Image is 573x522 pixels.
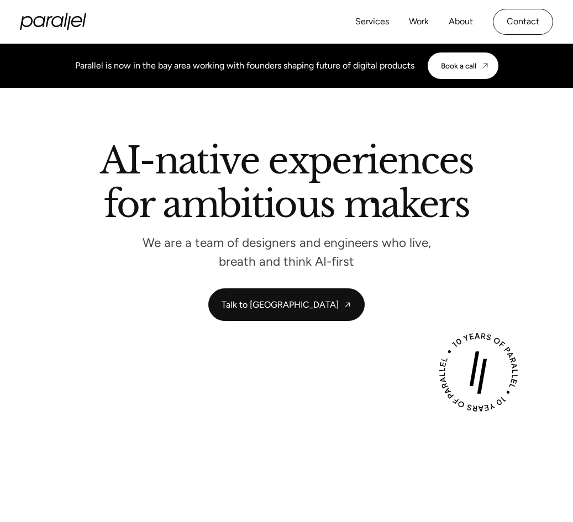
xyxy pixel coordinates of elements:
[481,61,490,70] img: CTA arrow image
[449,14,473,30] a: About
[20,13,86,30] a: home
[493,9,553,35] a: Contact
[428,52,498,79] a: Book a call
[132,239,441,266] p: We are a team of designers and engineers who live, breath and think AI-first
[75,59,414,72] div: Parallel is now in the bay area working with founders shaping future of digital products
[441,61,476,70] div: Book a call
[27,143,546,226] h2: AI-native experiences for ambitious makers
[355,14,389,30] a: Services
[409,14,429,30] a: Work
